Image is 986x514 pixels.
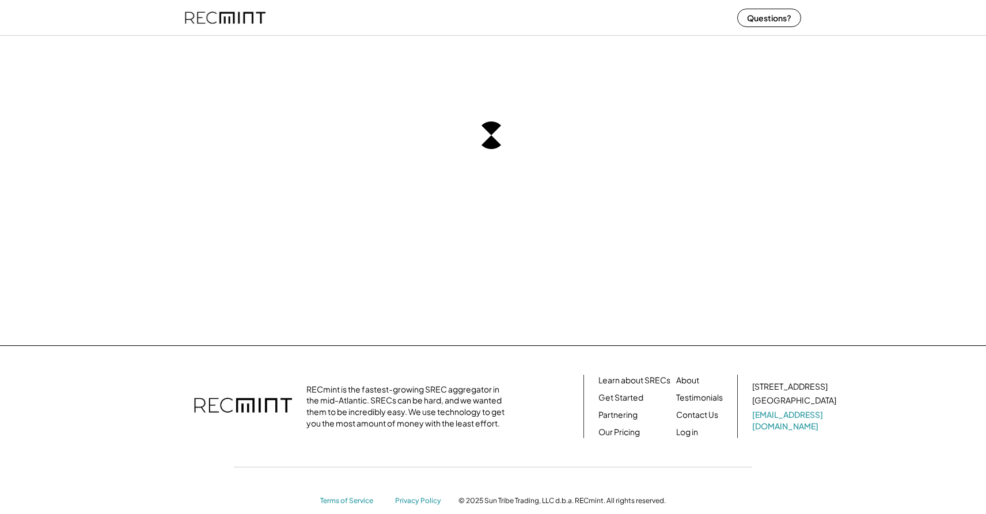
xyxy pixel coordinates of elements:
a: About [676,375,699,386]
a: Partnering [598,409,638,421]
a: Get Started [598,392,643,403]
a: Contact Us [676,409,718,421]
a: Testimonials [676,392,723,403]
button: Questions? [737,9,801,27]
div: [GEOGRAPHIC_DATA] [752,395,836,406]
img: recmint-logotype%403x%20%281%29.jpeg [185,2,266,33]
div: © 2025 Sun Tribe Trading, LLC d.b.a. RECmint. All rights reserved. [458,496,666,505]
div: RECmint is the fastest-growing SREC aggregator in the mid-Atlantic. SRECs can be hard, and we wan... [306,384,511,429]
img: recmint-logotype%403x.png [194,386,292,427]
a: Terms of Service [320,496,384,506]
a: Log in [676,427,698,438]
a: Our Pricing [598,427,640,438]
a: [EMAIL_ADDRESS][DOMAIN_NAME] [752,409,839,432]
div: [STREET_ADDRESS] [752,381,828,393]
a: Learn about SRECs [598,375,670,386]
a: Privacy Policy [395,496,447,506]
